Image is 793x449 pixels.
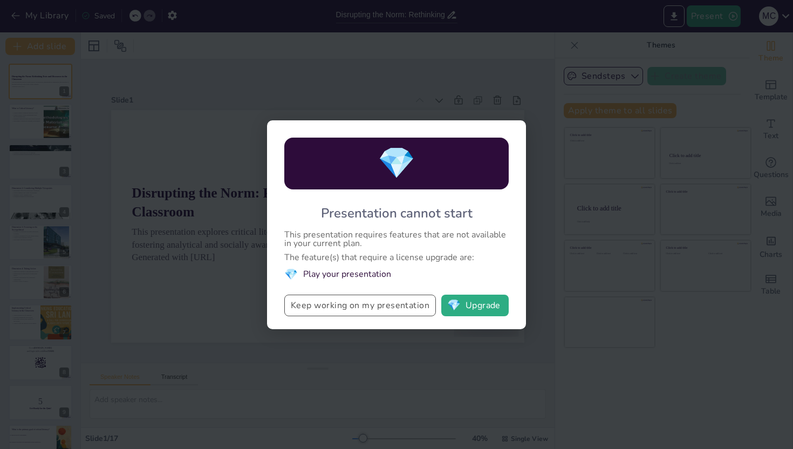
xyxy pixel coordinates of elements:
[321,205,473,222] div: Presentation cannot start
[284,230,509,248] div: This presentation requires features that are not available in your current plan.
[447,300,461,311] span: diamond
[284,267,509,282] li: Play your presentation
[441,295,509,316] button: diamondUpgrade
[284,295,436,316] button: Keep working on my presentation
[284,267,298,282] span: diamond
[378,142,415,184] span: diamond
[284,253,509,262] div: The feature(s) that require a license upgrade are:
